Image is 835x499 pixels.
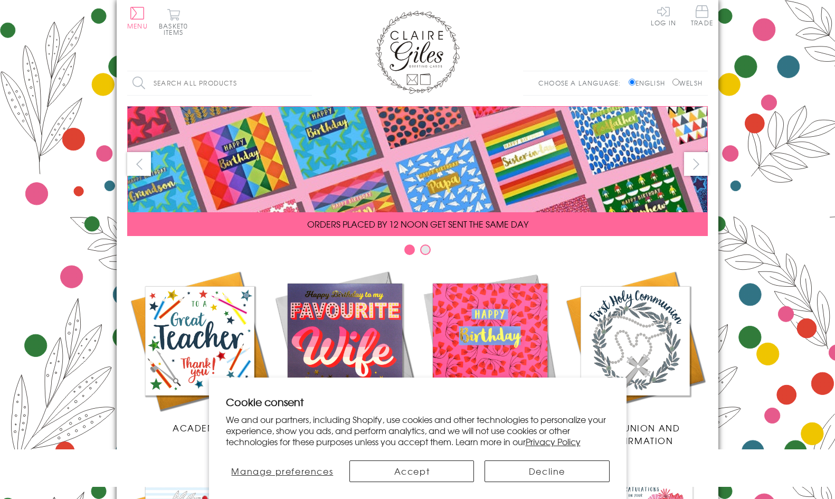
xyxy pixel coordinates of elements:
[127,21,148,31] span: Menu
[225,460,339,482] button: Manage preferences
[226,394,610,409] h2: Cookie consent
[127,71,312,95] input: Search all products
[127,244,708,260] div: Carousel Pagination
[485,460,609,482] button: Decline
[404,244,415,255] button: Carousel Page 1 (Current Slide)
[651,5,676,26] a: Log In
[417,268,563,434] a: Birthdays
[127,7,148,29] button: Menu
[272,268,417,434] a: New Releases
[691,5,713,28] a: Trade
[591,421,680,447] span: Communion and Confirmation
[691,5,713,26] span: Trade
[173,421,227,434] span: Academic
[164,21,188,37] span: 0 items
[301,71,312,95] input: Search
[672,78,703,88] label: Welsh
[307,218,528,230] span: ORDERS PLACED BY 12 NOON GET SENT THE SAME DAY
[375,11,460,94] img: Claire Giles Greetings Cards
[684,152,708,176] button: next
[526,435,581,448] a: Privacy Policy
[629,79,635,86] input: English
[672,79,679,86] input: Welsh
[127,152,151,176] button: prev
[563,268,708,447] a: Communion and Confirmation
[420,244,431,255] button: Carousel Page 2
[629,78,670,88] label: English
[127,268,272,434] a: Academic
[231,465,333,477] span: Manage preferences
[226,414,610,447] p: We and our partners, including Shopify, use cookies and other technologies to personalize your ex...
[349,460,474,482] button: Accept
[159,8,188,35] button: Basket0 items
[538,78,627,88] p: Choose a language:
